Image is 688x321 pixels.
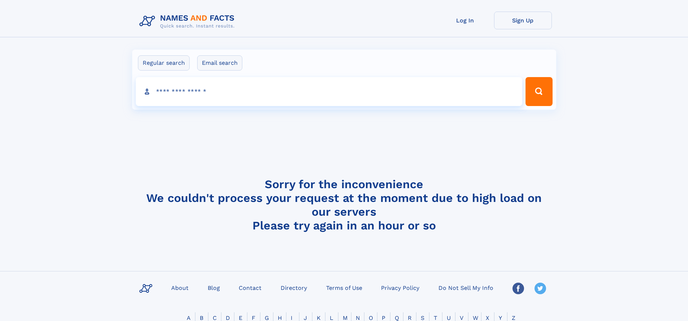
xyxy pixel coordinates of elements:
a: Do Not Sell My Info [436,282,496,293]
a: About [168,282,191,293]
a: Terms of Use [323,282,365,293]
img: Facebook [512,283,524,294]
label: Regular search [138,55,190,71]
h4: Sorry for the inconvenience We couldn't process your request at the moment due to high load on ou... [137,177,552,232]
a: Sign Up [494,12,552,29]
label: Email search [197,55,242,71]
a: Blog [205,282,223,293]
a: Contact [236,282,264,293]
img: Twitter [535,283,546,294]
a: Log In [436,12,494,29]
input: search input [136,77,523,106]
button: Search Button [525,77,552,106]
img: Logo Names and Facts [137,12,241,31]
a: Directory [278,282,310,293]
a: Privacy Policy [378,282,422,293]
